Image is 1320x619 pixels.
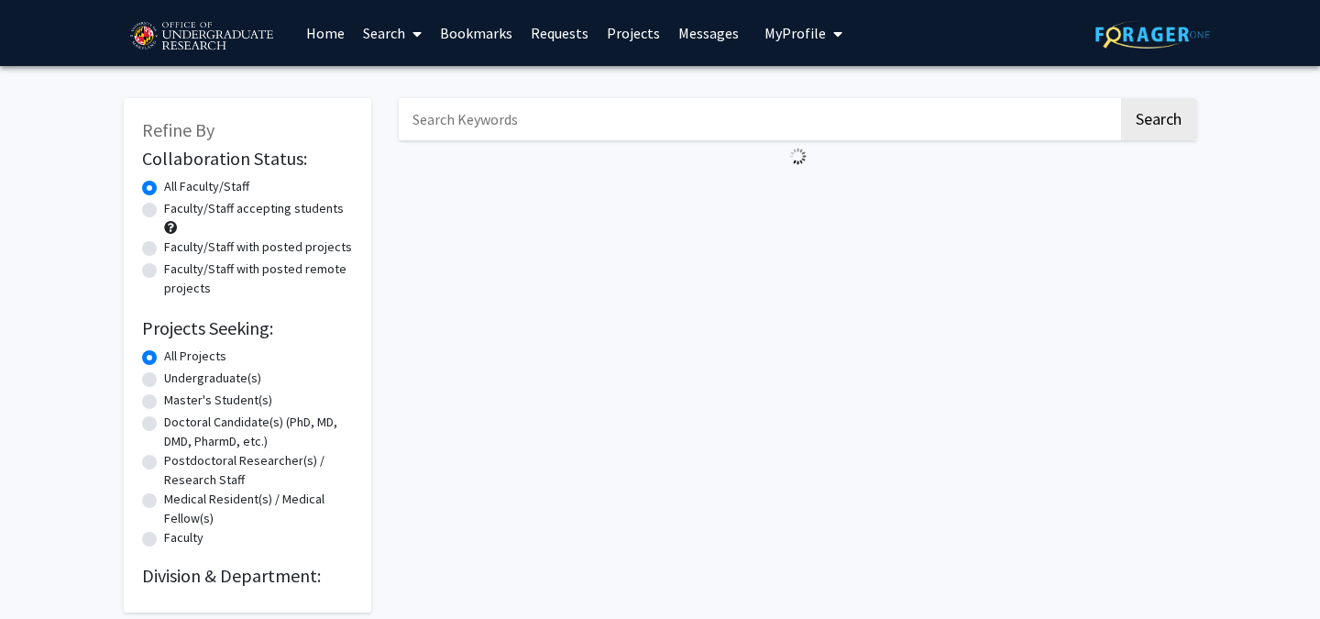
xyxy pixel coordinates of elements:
label: Faculty/Staff with posted projects [164,238,352,257]
a: Messages [669,1,748,65]
span: Refine By [142,118,214,141]
label: Undergraduate(s) [164,369,261,388]
label: Doctoral Candidate(s) (PhD, MD, DMD, PharmD, etc.) [164,413,353,451]
input: Search Keywords [399,98,1118,140]
iframe: Chat [14,536,78,605]
label: Medical Resident(s) / Medical Fellow(s) [164,490,353,528]
a: Search [354,1,431,65]
label: Master's Student(s) [164,391,272,410]
a: Projects [598,1,669,65]
h2: Projects Seeking: [142,317,353,339]
label: Postdoctoral Researcher(s) / Research Staff [164,451,353,490]
label: Faculty/Staff accepting students [164,199,344,218]
span: My Profile [764,24,826,42]
label: Faculty/Staff with posted remote projects [164,260,353,298]
img: Loading [782,140,814,172]
h2: Division & Department: [142,565,353,587]
label: Faculty [164,528,203,547]
label: All Faculty/Staff [164,177,249,196]
img: University of Maryland Logo [124,14,279,60]
h2: Collaboration Status: [142,148,353,170]
button: Search [1121,98,1196,140]
img: ForagerOne Logo [1095,20,1210,49]
a: Home [297,1,354,65]
a: Requests [522,1,598,65]
label: All Projects [164,347,226,366]
a: Bookmarks [431,1,522,65]
nav: Page navigation [399,172,1196,215]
